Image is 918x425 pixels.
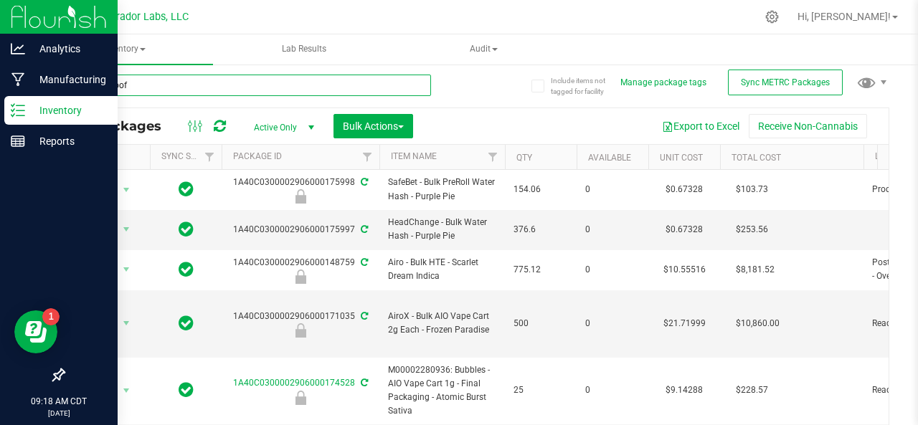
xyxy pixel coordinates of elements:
span: $8,181.52 [729,259,782,280]
span: Include items not tagged for facility [551,75,623,97]
a: Item Name [391,151,437,161]
span: In Sync [179,179,194,199]
inline-svg: Inventory [11,103,25,118]
div: Ready for COA Test [219,323,382,338]
p: Analytics [25,40,111,57]
a: Qty [516,153,532,163]
a: Filter [356,145,379,169]
span: HeadChange - Bulk Water Hash - Purple Pie [388,216,496,243]
span: Airo - Bulk HTE - Scarlet Dream Indica [388,256,496,283]
a: Package ID [233,151,282,161]
span: $10,860.00 [729,313,787,334]
p: [DATE] [6,408,111,419]
div: Manage settings [763,10,781,24]
span: In Sync [179,219,194,239]
a: Inventory [34,34,213,65]
a: 1A40C0300002906000174528 [233,378,355,388]
a: Audit [394,34,573,65]
div: Production - XO - Sifted [219,189,382,204]
p: Manufacturing [25,71,111,88]
span: select [118,259,136,280]
span: 0 [585,383,640,397]
iframe: Resource center [14,310,57,353]
td: $21.71999 [648,290,720,358]
span: M00002280936: Bubbles - AIO Vape Cart 1g - Final Packaging - Atomic Burst Sativa [388,363,496,419]
span: All Packages [75,118,176,134]
inline-svg: Manufacturing [11,72,25,87]
span: In Sync [179,313,194,333]
p: Reports [25,133,111,150]
button: Bulk Actions [333,114,413,138]
span: 154.06 [514,183,568,196]
td: $10.55516 [648,250,720,290]
span: 0 [585,263,640,277]
span: Audit [395,35,572,64]
span: Lab Results [262,43,346,55]
span: select [118,219,136,239]
td: $9.14288 [648,358,720,425]
span: Sync from Compliance System [359,378,368,388]
a: Unit Cost [660,153,703,163]
div: 1A40C0300002906000175997 [219,223,382,237]
span: In Sync [179,380,194,400]
a: Filter [198,145,222,169]
div: 1A40C0300002906000175998 [219,176,382,204]
span: Sync from Compliance System [359,257,368,267]
span: select [118,381,136,401]
p: Inventory [25,102,111,119]
a: Sync Status [161,151,217,161]
span: Hi, [PERSON_NAME]! [798,11,891,22]
td: $0.67328 [648,210,720,249]
span: SafeBet - Bulk PreRoll Water Hash - Purple Pie [388,176,496,203]
span: $228.57 [729,380,775,401]
a: Available [588,153,631,163]
inline-svg: Analytics [11,42,25,56]
span: Sync from Compliance System [359,224,368,234]
inline-svg: Reports [11,134,25,148]
span: Sync from Compliance System [359,311,368,321]
span: Sync from Compliance System [359,177,368,187]
input: Search Package ID, Item Name, SKU, Lot or Part Number... [63,75,431,96]
a: Lab Results [214,34,393,65]
a: Filter [481,145,505,169]
a: Total Cost [732,153,781,163]
span: 25 [514,383,568,397]
td: $0.67328 [648,170,720,210]
span: 500 [514,317,568,330]
span: 376.6 [514,223,568,237]
div: Ready for Menu [219,391,382,405]
span: select [118,313,136,333]
span: $103.73 [729,179,775,200]
span: Curador Labs, LLC [104,11,189,23]
span: Bulk Actions [343,120,404,132]
span: 775.12 [514,263,568,277]
div: Post Processing - BHO - Oven Tech [219,269,382,284]
span: 0 [585,183,640,196]
span: select [118,180,136,200]
button: Manage package tags [620,77,706,89]
span: In Sync [179,259,194,280]
span: AiroX - Bulk AIO Vape Cart 2g Each - Frozen Paradise [388,310,496,337]
button: Sync METRC Packages [728,70,843,95]
span: $253.56 [729,219,775,240]
span: 0 [585,223,640,237]
div: 1A40C0300002906000171035 [219,310,382,338]
span: Sync METRC Packages [741,77,830,87]
button: Export to Excel [653,114,749,138]
div: 1A40C0300002906000148759 [219,256,382,284]
p: 09:18 AM CDT [6,395,111,408]
iframe: Resource center unread badge [42,308,60,325]
button: Receive Non-Cannabis [749,114,867,138]
span: 0 [585,317,640,330]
